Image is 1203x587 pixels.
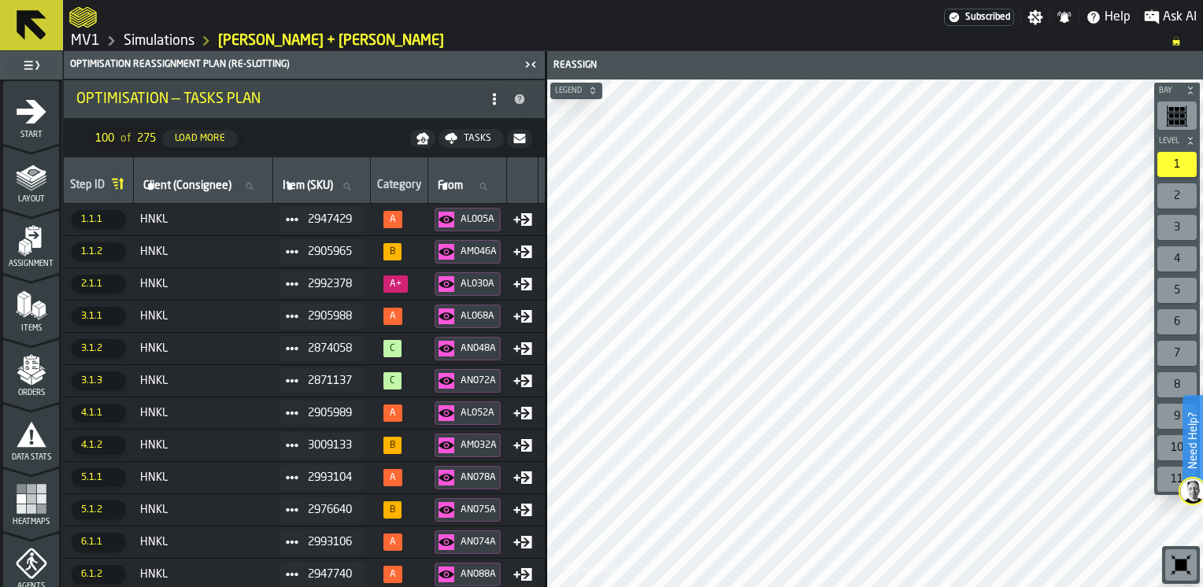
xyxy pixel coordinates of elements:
[95,132,114,145] span: 100
[1154,180,1200,212] div: button-toolbar-undefined
[435,272,501,296] button: button-AL030A
[513,371,532,390] div: Move Type: Put in
[140,375,267,387] span: HNKL
[383,275,408,293] span: 26%
[383,566,402,583] span: 74%
[3,275,59,338] li: menu Items
[383,372,402,389] span: 99%
[461,246,497,257] div: AM046A
[140,504,267,516] span: HNKL
[377,179,421,194] div: Category
[72,275,126,293] span: 2.1.1
[76,90,482,108] div: Optimisation — Tasks Plan
[435,434,501,457] button: button-AM032A
[438,179,463,192] span: label
[3,518,59,526] span: Heatmaps
[513,307,532,326] div: Move Type: Put in
[218,32,444,50] a: link-to-/wh/i/3ccf57d1-1e0c-4a81-a3bb-c2011c5f0d50/simulations/f335ae06-d9ea-4033-8637-b656449a2662
[308,213,352,226] span: 2947429
[1157,435,1197,460] div: 10
[461,408,497,419] div: AL052A
[1154,149,1200,180] div: button-toolbar-undefined
[545,272,616,296] button: button-AK131A
[1157,246,1197,271] div: 4
[72,500,126,519] span: 5.1.2
[461,279,497,290] div: AL030A
[552,87,585,95] span: Legend
[435,305,501,328] button: button-AL068A
[1154,243,1200,275] div: button-toolbar-undefined
[69,3,97,31] a: logo-header
[308,536,352,548] span: 2993106
[72,565,126,584] span: 6.1.2
[283,179,333,192] span: label
[545,434,616,457] button: button-AL052A
[140,310,267,323] span: HNKL
[3,81,59,144] li: menu Start
[383,211,402,228] span: 80%
[435,337,501,360] button: button-AN048A
[3,131,59,139] span: Start
[1154,306,1200,338] div: button-toolbar-undefined
[507,129,532,148] button: button-
[383,243,402,260] span: 85%
[513,339,532,358] div: Move Type: Put in
[547,51,1203,79] header: Reassign
[1157,467,1197,492] div: 11
[3,260,59,268] span: Assignment
[439,129,504,148] button: button-Tasks
[137,132,156,145] span: 275
[83,126,250,151] div: ButtonLoadMore-Load More-Prev-First-Last
[1156,87,1183,95] span: Bay
[72,468,126,487] span: 5.1.1
[383,340,402,357] span: 96%
[1157,152,1197,177] div: 1
[140,342,267,355] span: HNKL
[457,133,498,144] div: Tasks
[545,369,616,393] button: button-AN048A
[461,537,497,548] div: AN074A
[3,210,59,273] li: menu Assignment
[461,504,497,515] div: AN075A
[3,453,59,462] span: Data Stats
[944,9,1014,26] a: link-to-/wh/i/3ccf57d1-1e0c-4a81-a3bb-c2011c5f0d50/settings/billing
[550,60,876,71] div: Reassign
[383,469,402,486] span: 78%
[3,195,59,204] span: Layout
[69,31,1197,50] nav: Breadcrumb
[944,9,1014,26] div: Menu Subscription
[3,389,59,397] span: Orders
[1154,212,1200,243] div: button-toolbar-undefined
[513,404,532,423] div: Move Type: Put in
[383,501,402,519] span: 84%
[72,242,126,261] span: 1.1.2
[308,471,352,484] span: 2993104
[513,565,532,584] div: Move Type: Put in
[120,132,131,145] span: of
[435,176,500,197] input: label
[383,533,402,551] span: 71%
[67,59,520,70] div: Optimisation Reassignment plan (Re-Slotting)
[1105,8,1131,27] span: Help
[545,176,628,197] input: label
[550,83,602,98] button: button-
[545,530,616,554] button: button-AH133A
[513,533,532,552] div: Move Type: Put in
[308,278,352,290] span: 2992378
[545,240,616,264] button: button-AL005A
[308,342,352,355] span: 2874058
[383,404,402,422] span: 77%
[308,246,352,258] span: 2905965
[140,439,267,452] span: HNKL
[461,569,497,580] div: AN088A
[545,498,616,522] button: button-AN078A
[461,311,497,322] div: AL068A
[308,439,352,452] span: 3009133
[1154,133,1200,149] button: button-
[461,472,497,483] div: AN078A
[1050,9,1079,25] label: button-toggle-Notifications
[143,179,231,192] span: label
[3,324,59,333] span: Items
[513,242,532,261] div: Move Type: Put in
[1157,183,1197,209] div: 2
